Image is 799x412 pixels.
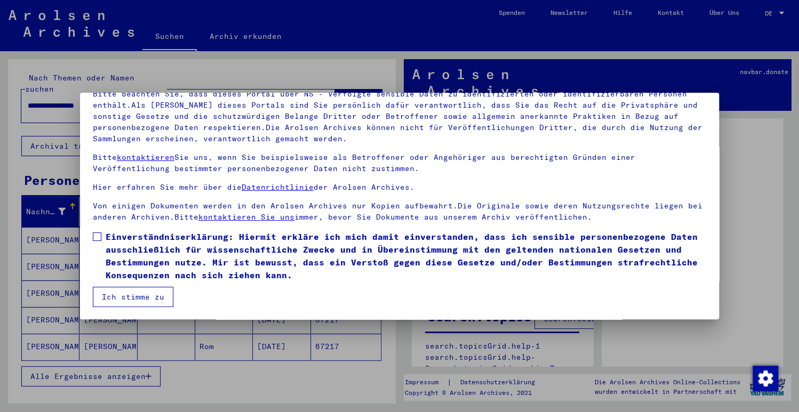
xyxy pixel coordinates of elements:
p: Bitte Sie uns, wenn Sie beispielsweise als Betroffener oder Angehöriger aus berechtigten Gründen ... [93,152,706,174]
p: Hier erfahren Sie mehr über die der Arolsen Archives. [93,182,706,193]
a: kontaktieren [117,152,174,162]
a: Datenrichtlinie [242,182,314,192]
p: Bitte beachten Sie, dass dieses Portal über NS - Verfolgte sensible Daten zu identifizierten oder... [93,88,706,144]
span: Einverständniserklärung: Hiermit erkläre ich mich damit einverstanden, dass ich sensible personen... [106,230,706,281]
img: Zustimmung ändern [753,366,778,391]
p: Von einigen Dokumenten werden in den Arolsen Archives nur Kopien aufbewahrt.Die Originale sowie d... [93,200,706,223]
button: Ich stimme zu [93,287,173,307]
a: kontaktieren Sie uns [198,212,294,222]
